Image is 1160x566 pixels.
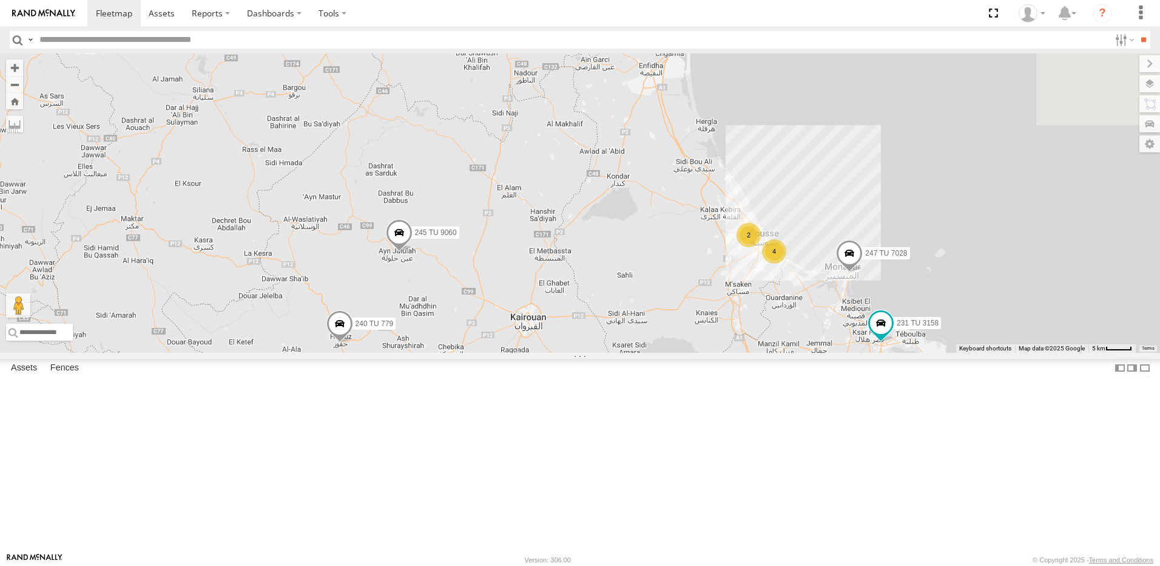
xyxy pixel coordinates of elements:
[865,248,907,257] span: 247 TU 7028
[25,31,35,49] label: Search Query
[6,76,23,93] button: Zoom out
[1092,345,1105,352] span: 5 km
[12,9,75,18] img: rand-logo.svg
[5,360,43,377] label: Assets
[762,239,786,264] div: 4
[1139,135,1160,152] label: Map Settings
[6,60,23,76] button: Zoom in
[44,360,85,377] label: Fences
[1033,556,1153,564] div: © Copyright 2025 -
[1126,359,1138,377] label: Dock Summary Table to the Right
[1114,359,1126,377] label: Dock Summary Table to the Left
[959,344,1011,353] button: Keyboard shortcuts
[415,228,457,237] span: 245 TU 9060
[1110,31,1136,49] label: Search Filter Options
[356,319,394,327] span: 240 TU 779
[7,554,62,566] a: Visit our Website
[1014,4,1050,22] div: Nejah Benkhalifa
[1139,359,1151,377] label: Hide Summary Table
[1093,4,1112,23] i: ?
[6,93,23,109] button: Zoom Home
[1088,344,1136,353] button: Map Scale: 5 km per 40 pixels
[6,293,30,318] button: Drag Pegman onto the map to open Street View
[897,318,939,327] span: 231 TU 3158
[1089,556,1153,564] a: Terms and Conditions
[737,223,761,247] div: 2
[1142,346,1155,351] a: Terms (opens in new tab)
[6,115,23,132] label: Measure
[1019,345,1085,352] span: Map data ©2025 Google
[525,556,571,564] div: Version: 306.00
